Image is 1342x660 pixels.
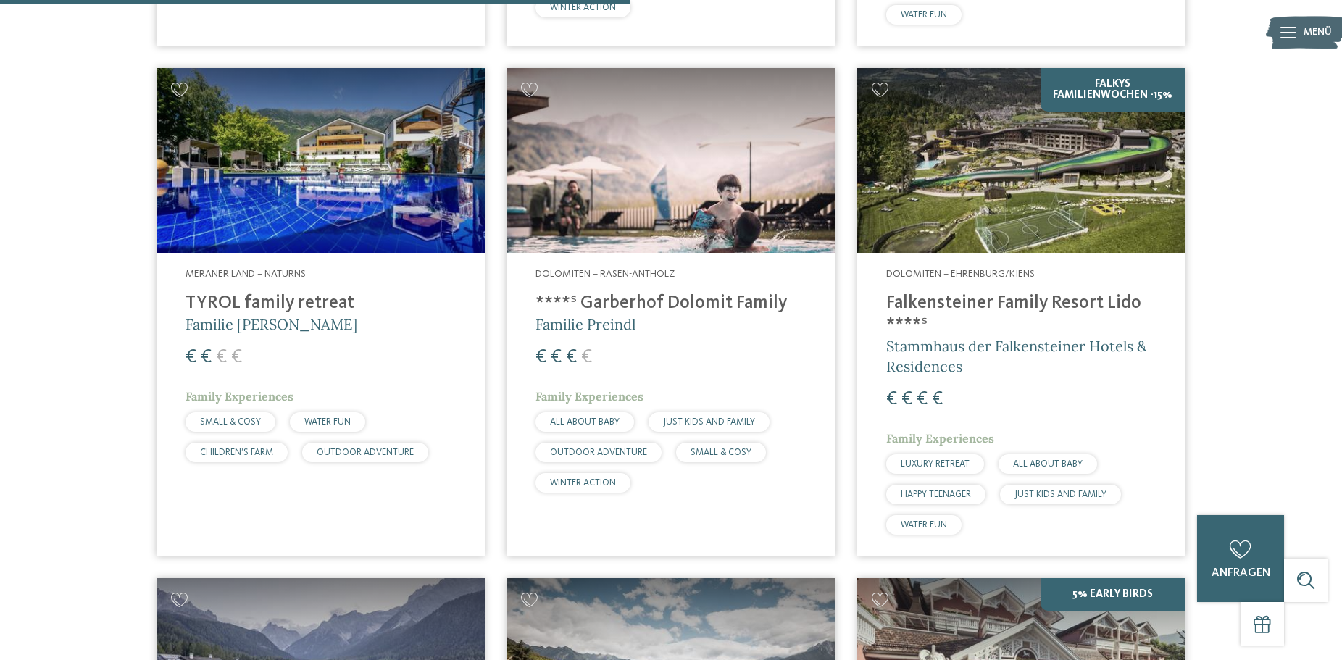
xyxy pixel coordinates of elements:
a: Familienhotels gesucht? Hier findet ihr die besten! Meraner Land – Naturns TYROL family retreat F... [157,68,485,556]
span: anfragen [1212,567,1270,579]
span: Family Experiences [535,389,643,404]
h4: TYROL family retreat [186,293,456,314]
span: Dolomiten – Ehrenburg/Kiens [886,269,1035,279]
span: SMALL & COSY [691,448,751,457]
span: € [581,348,592,367]
span: ALL ABOUT BABY [550,417,620,427]
span: CHILDREN’S FARM [200,448,273,457]
span: € [886,390,897,409]
a: Familienhotels gesucht? Hier findet ihr die besten! Dolomiten – Rasen-Antholz ****ˢ Garberhof Dol... [507,68,835,556]
span: WATER FUN [304,417,351,427]
span: € [535,348,546,367]
span: LUXURY RETREAT [901,459,970,469]
span: HAPPY TEENAGER [901,490,971,499]
span: JUST KIDS AND FAMILY [663,417,755,427]
span: SMALL & COSY [200,417,261,427]
span: WINTER ACTION [550,478,616,488]
span: € [186,348,196,367]
span: Familie Preindl [535,315,635,333]
span: WATER FUN [901,10,947,20]
span: ALL ABOUT BABY [1013,459,1083,469]
span: Family Experiences [186,389,293,404]
span: € [551,348,562,367]
h4: ****ˢ Garberhof Dolomit Family [535,293,806,314]
span: € [201,348,212,367]
span: OUTDOOR ADVENTURE [317,448,414,457]
span: € [917,390,928,409]
span: Stammhaus der Falkensteiner Hotels & Residences [886,337,1147,375]
span: € [216,348,227,367]
a: Familienhotels gesucht? Hier findet ihr die besten! Falkys Familienwochen -15% Dolomiten – Ehrenb... [857,68,1185,556]
img: Familien Wellness Residence Tyrol **** [157,68,485,253]
span: WINTER ACTION [550,3,616,12]
span: Familie [PERSON_NAME] [186,315,357,333]
img: Familienhotels gesucht? Hier findet ihr die besten! [857,68,1185,253]
span: JUST KIDS AND FAMILY [1014,490,1106,499]
span: € [231,348,242,367]
span: Meraner Land – Naturns [186,269,306,279]
span: € [566,348,577,367]
span: WATER FUN [901,520,947,530]
img: Familienhotels gesucht? Hier findet ihr die besten! [507,68,835,253]
h4: Falkensteiner Family Resort Lido ****ˢ [886,293,1156,336]
a: anfragen [1197,515,1284,602]
span: OUTDOOR ADVENTURE [550,448,647,457]
span: Family Experiences [886,431,994,446]
span: € [932,390,943,409]
span: € [901,390,912,409]
span: Dolomiten – Rasen-Antholz [535,269,675,279]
